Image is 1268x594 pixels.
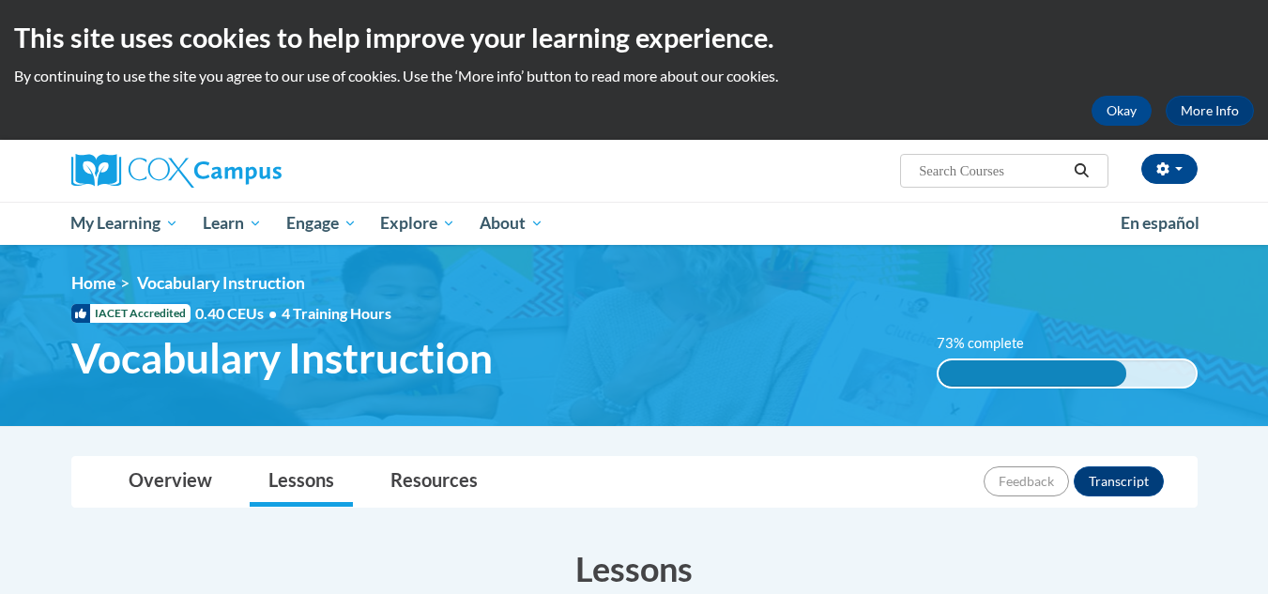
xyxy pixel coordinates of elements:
[1067,160,1095,182] button: Search
[480,212,543,235] span: About
[984,466,1069,496] button: Feedback
[43,202,1226,245] div: Main menu
[282,304,391,322] span: 4 Training Hours
[1166,96,1254,126] a: More Info
[368,202,467,245] a: Explore
[203,212,262,235] span: Learn
[1141,154,1198,184] button: Account Settings
[467,202,556,245] a: About
[191,202,274,245] a: Learn
[195,303,282,324] span: 0.40 CEUs
[71,273,115,293] a: Home
[1074,466,1164,496] button: Transcript
[1121,213,1199,233] span: En español
[286,212,357,235] span: Engage
[71,154,282,188] img: Cox Campus
[71,304,191,323] span: IACET Accredited
[1108,204,1212,243] a: En español
[274,202,369,245] a: Engage
[71,333,493,383] span: Vocabulary Instruction
[59,202,191,245] a: My Learning
[939,360,1126,387] div: 73% complete
[110,457,231,507] a: Overview
[380,212,455,235] span: Explore
[250,457,353,507] a: Lessons
[14,66,1254,86] p: By continuing to use the site you agree to our use of cookies. Use the ‘More info’ button to read...
[268,304,277,322] span: •
[137,273,305,293] span: Vocabulary Instruction
[71,154,428,188] a: Cox Campus
[937,333,1045,354] label: 73% complete
[70,212,178,235] span: My Learning
[14,19,1254,56] h2: This site uses cookies to help improve your learning experience.
[372,457,497,507] a: Resources
[71,545,1198,592] h3: Lessons
[1092,96,1152,126] button: Okay
[917,160,1067,182] input: Search Courses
